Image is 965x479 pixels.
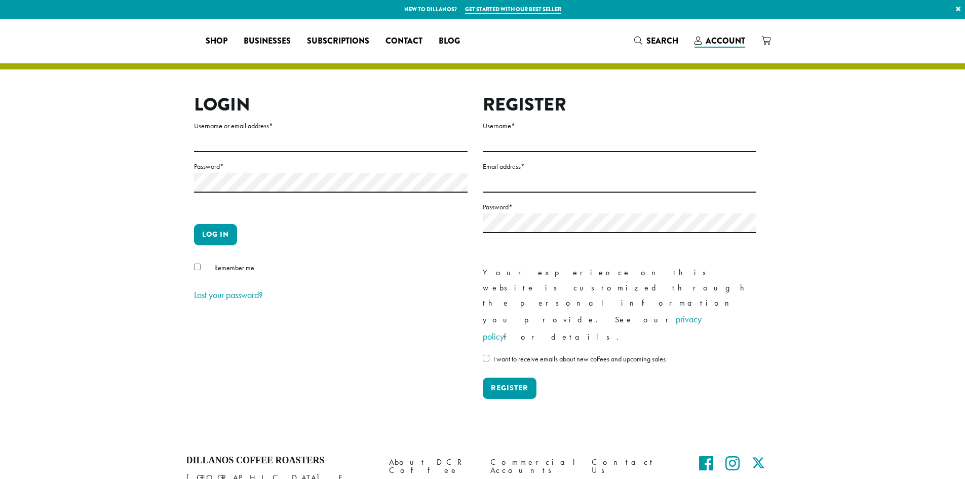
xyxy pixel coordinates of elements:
label: Password [194,160,468,173]
span: Account [706,35,745,47]
a: Search [626,32,686,49]
span: Search [646,35,678,47]
span: Contact [385,35,422,48]
span: Remember me [214,263,254,272]
a: Shop [198,33,236,49]
h2: Register [483,94,756,116]
a: Get started with our best seller [465,5,561,14]
span: Shop [206,35,227,48]
input: I want to receive emails about new coffees and upcoming sales. [483,355,489,361]
h4: Dillanos Coffee Roasters [186,455,374,466]
span: Blog [439,35,460,48]
h2: Login [194,94,468,116]
a: privacy policy [483,313,702,342]
label: Password [483,201,756,213]
label: Email address [483,160,756,173]
span: Subscriptions [307,35,369,48]
a: Lost your password? [194,289,263,301]
button: Log in [194,224,237,245]
label: Username or email address [194,120,468,132]
label: Username [483,120,756,132]
a: About DCR Coffee [389,455,475,477]
p: Your experience on this website is customized through the personal information you provide. See o... [483,265,756,345]
span: I want to receive emails about new coffees and upcoming sales. [493,354,667,363]
a: Contact Us [592,455,678,477]
span: Businesses [244,35,291,48]
button: Register [483,378,536,399]
a: Commercial Accounts [490,455,576,477]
